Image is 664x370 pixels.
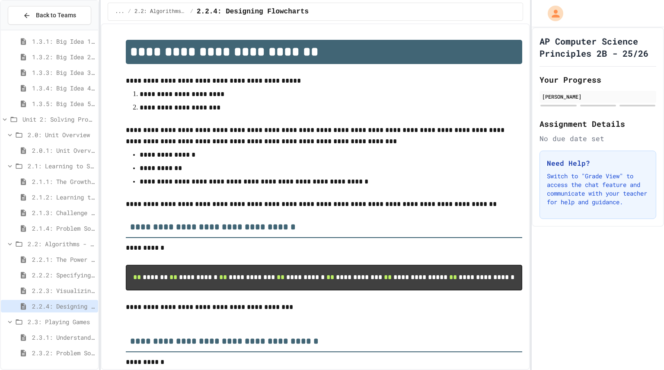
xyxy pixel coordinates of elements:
span: 2.1.1: The Growth Mindset [32,177,95,186]
span: 2.2.4: Designing Flowcharts [197,6,309,17]
h1: AP Computer Science Principles 2B - 25/26 [539,35,656,59]
span: 2.2.2: Specifying Ideas with Pseudocode [32,270,95,280]
span: 2.2.3: Visualizing Logic with Flowcharts [32,286,95,295]
div: My Account [539,3,565,23]
span: 2.3.2: Problem Solving Reflection [32,348,95,357]
button: Back to Teams [8,6,91,25]
h3: Need Help? [547,158,649,168]
span: 2.2: Algorithms - from Pseudocode to Flowcharts [134,8,187,15]
span: 1.3.5: Big Idea 5 - Impact of Computing [32,99,95,108]
span: 2.3: Playing Games [28,317,95,326]
span: 1.3.4: Big Idea 4 - Computing Systems and Networks [32,84,95,93]
span: ... [115,8,124,15]
h2: Assignment Details [539,118,656,130]
p: Switch to "Grade View" to access the chat feature and communicate with your teacher for help and ... [547,172,649,206]
span: 2.2.4: Designing Flowcharts [32,302,95,311]
div: [PERSON_NAME] [542,93,654,100]
span: 2.1.4: Problem Solving Practice [32,224,95,233]
span: 2.3.1: Understanding Games with Flowcharts [32,333,95,342]
span: / [190,8,193,15]
h2: Your Progress [539,74,656,86]
span: Unit 2: Solving Problems in Computer Science [22,115,95,124]
span: 1.3.3: Big Idea 3 - Algorithms and Programming [32,68,95,77]
span: 1.3.2: Big Idea 2 - Data [32,52,95,61]
span: 2.0.1: Unit Overview [32,146,95,155]
div: No due date set [539,133,656,144]
span: 2.1.2: Learning to Solve Hard Problems [32,193,95,202]
span: / [128,8,131,15]
span: 2.2: Algorithms - from Pseudocode to Flowcharts [28,239,95,248]
span: 2.1: Learning to Solve Hard Problems [28,161,95,171]
span: 2.0: Unit Overview [28,130,95,139]
span: Back to Teams [36,11,76,20]
span: 2.2.1: The Power of Algorithms [32,255,95,264]
span: 1.3.1: Big Idea 1 - Creative Development [32,37,95,46]
span: 2.1.3: Challenge Problem - The Bridge [32,208,95,217]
